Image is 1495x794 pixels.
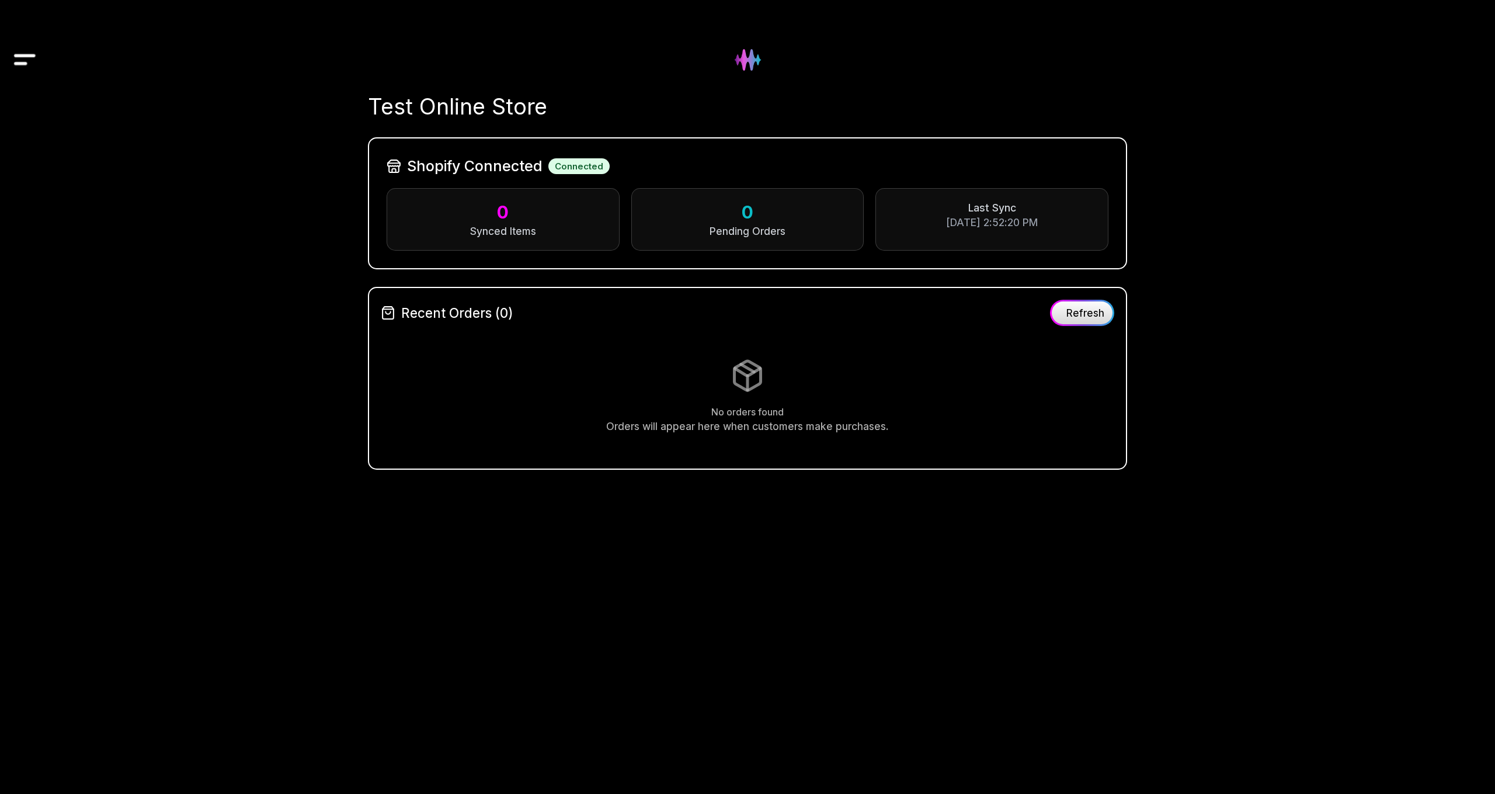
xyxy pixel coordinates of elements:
div: Synced Items [399,224,607,238]
span: Recent Orders (0) [401,303,513,323]
button: Drawer [12,28,38,54]
img: Drawer [12,37,38,82]
span: Shopify Connected [407,156,543,176]
p: Orders will appear here when customers make purchases. [381,419,1114,434]
span: Test Online Store [368,93,547,120]
div: Connected [548,158,610,174]
div: 0 [644,200,852,224]
button: Refresh [1050,300,1114,326]
img: Hydee Logo [725,37,770,82]
div: [DATE] 2:52:20 PM [888,215,1096,230]
p: No orders found [381,405,1114,419]
div: Pending Orders [644,224,852,238]
span: Refresh [1066,306,1104,320]
div: Last Sync [888,200,1096,215]
div: 0 [399,200,607,224]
